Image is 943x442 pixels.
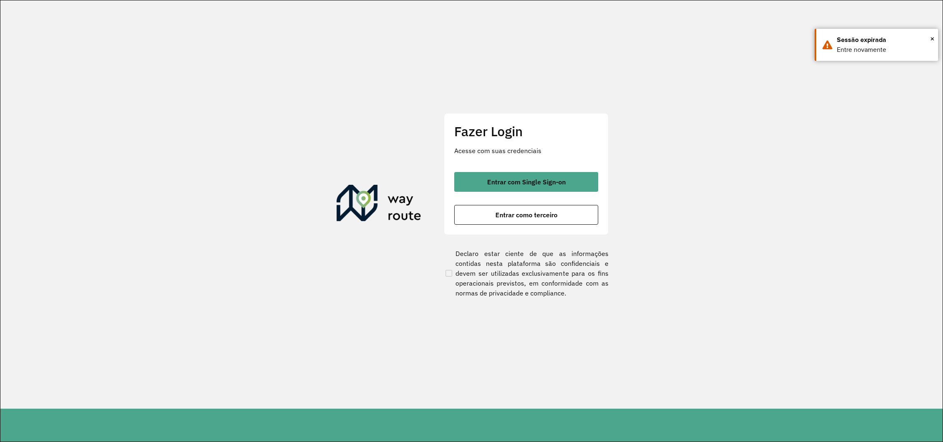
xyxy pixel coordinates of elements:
div: Sessão expirada [837,35,932,45]
button: Close [930,33,934,45]
div: Entre novamente [837,45,932,55]
span: × [930,33,934,45]
label: Declaro estar ciente de que as informações contidas nesta plataforma são confidenciais e devem se... [444,249,609,298]
h2: Fazer Login [454,123,598,139]
span: Entrar como terceiro [495,212,557,218]
span: Entrar com Single Sign-on [487,179,566,185]
button: button [454,172,598,192]
button: button [454,205,598,225]
img: Roteirizador AmbevTech [337,185,421,224]
p: Acesse com suas credenciais [454,146,598,156]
